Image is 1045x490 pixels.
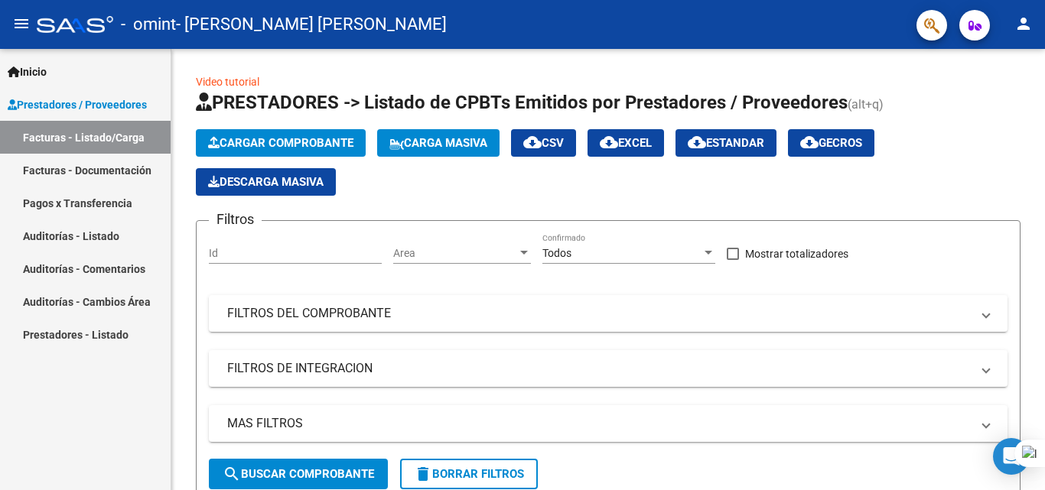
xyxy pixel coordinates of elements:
[209,295,1008,332] mat-expansion-panel-header: FILTROS DEL COMPROBANTE
[414,467,524,481] span: Borrar Filtros
[788,129,874,157] button: Gecros
[676,129,776,157] button: Estandar
[209,209,262,230] h3: Filtros
[688,133,706,151] mat-icon: cloud_download
[600,136,652,150] span: EXCEL
[196,129,366,157] button: Cargar Comprobante
[209,405,1008,442] mat-expansion-panel-header: MAS FILTROS
[208,175,324,189] span: Descarga Masiva
[209,350,1008,387] mat-expansion-panel-header: FILTROS DE INTEGRACION
[196,92,848,113] span: PRESTADORES -> Listado de CPBTs Emitidos por Prestadores / Proveedores
[400,459,538,489] button: Borrar Filtros
[800,136,862,150] span: Gecros
[8,96,147,113] span: Prestadores / Proveedores
[511,129,576,157] button: CSV
[800,133,819,151] mat-icon: cloud_download
[176,8,447,41] span: - [PERSON_NAME] [PERSON_NAME]
[523,136,564,150] span: CSV
[12,15,31,33] mat-icon: menu
[223,467,374,481] span: Buscar Comprobante
[196,168,336,196] button: Descarga Masiva
[393,247,517,260] span: Area
[208,136,353,150] span: Cargar Comprobante
[523,133,542,151] mat-icon: cloud_download
[8,63,47,80] span: Inicio
[1014,15,1033,33] mat-icon: person
[223,465,241,483] mat-icon: search
[848,97,884,112] span: (alt+q)
[227,415,971,432] mat-panel-title: MAS FILTROS
[377,129,500,157] button: Carga Masiva
[227,360,971,377] mat-panel-title: FILTROS DE INTEGRACION
[196,168,336,196] app-download-masive: Descarga masiva de comprobantes (adjuntos)
[993,438,1030,475] div: Open Intercom Messenger
[542,247,571,259] span: Todos
[600,133,618,151] mat-icon: cloud_download
[688,136,764,150] span: Estandar
[588,129,664,157] button: EXCEL
[196,76,259,88] a: Video tutorial
[121,8,176,41] span: - omint
[414,465,432,483] mat-icon: delete
[389,136,487,150] span: Carga Masiva
[209,459,388,489] button: Buscar Comprobante
[227,305,971,322] mat-panel-title: FILTROS DEL COMPROBANTE
[745,245,848,263] span: Mostrar totalizadores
